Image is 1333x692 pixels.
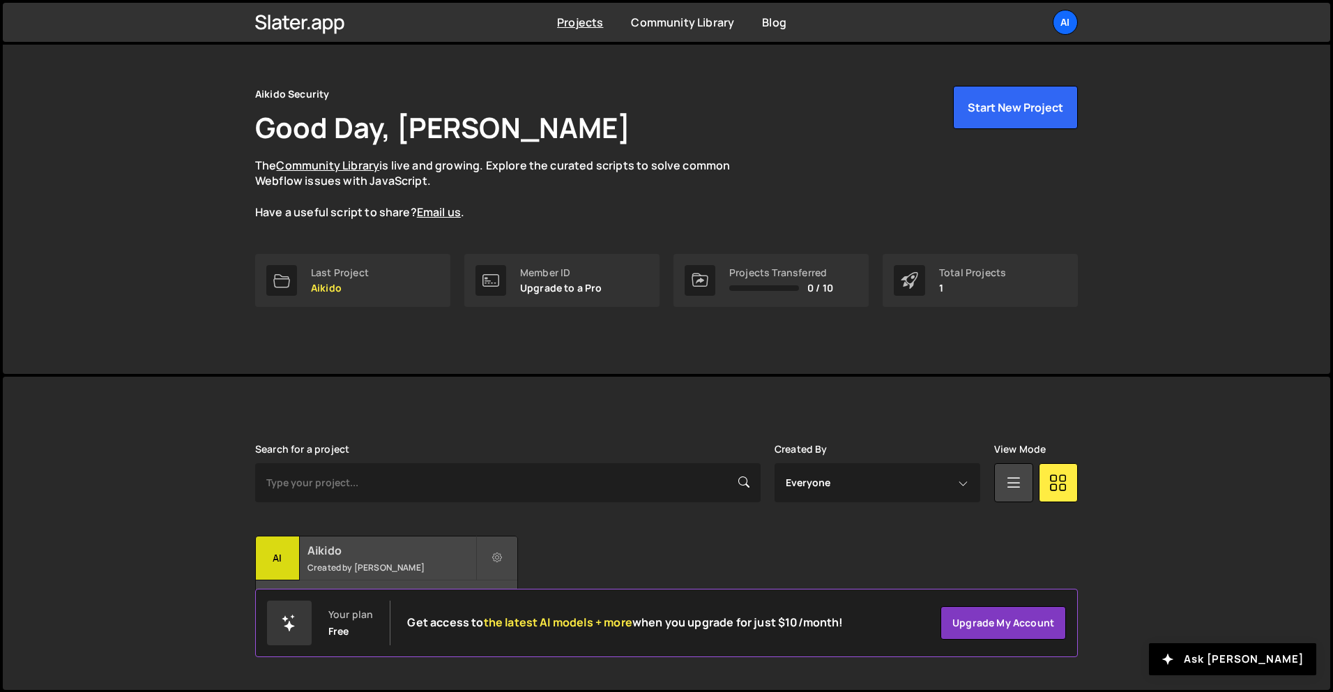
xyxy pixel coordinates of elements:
[255,254,450,307] a: Last Project Aikido
[1053,10,1078,35] a: Ai
[256,536,300,580] div: Ai
[762,15,786,30] a: Blog
[255,108,630,146] h1: Good Day, [PERSON_NAME]
[520,267,602,278] div: Member ID
[939,267,1006,278] div: Total Projects
[631,15,734,30] a: Community Library
[255,86,329,103] div: Aikido Security
[1149,643,1316,675] button: Ask [PERSON_NAME]
[311,283,369,294] p: Aikido
[255,536,518,623] a: Ai Aikido Created by [PERSON_NAME] 10 pages, last updated by [PERSON_NAME] [DATE]
[417,204,461,220] a: Email us
[255,463,761,502] input: Type your project...
[256,580,517,622] div: 10 pages, last updated by [PERSON_NAME] [DATE]
[994,444,1046,455] label: View Mode
[939,283,1006,294] p: 1
[307,543,475,558] h2: Aikido
[328,626,349,637] div: Free
[484,615,632,630] span: the latest AI models + more
[307,562,475,573] small: Created by [PERSON_NAME]
[255,444,349,455] label: Search for a project
[729,267,833,278] div: Projects Transferred
[807,283,833,294] span: 0 / 10
[775,444,828,455] label: Created By
[311,267,369,278] div: Last Project
[940,606,1066,640] a: Upgrade my account
[953,86,1078,129] button: Start New Project
[520,283,602,294] p: Upgrade to a Pro
[276,158,379,173] a: Community Library
[557,15,603,30] a: Projects
[328,609,373,620] div: Your plan
[407,616,843,629] h2: Get access to when you upgrade for just $10/month!
[255,158,757,220] p: The is live and growing. Explore the curated scripts to solve common Webflow issues with JavaScri...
